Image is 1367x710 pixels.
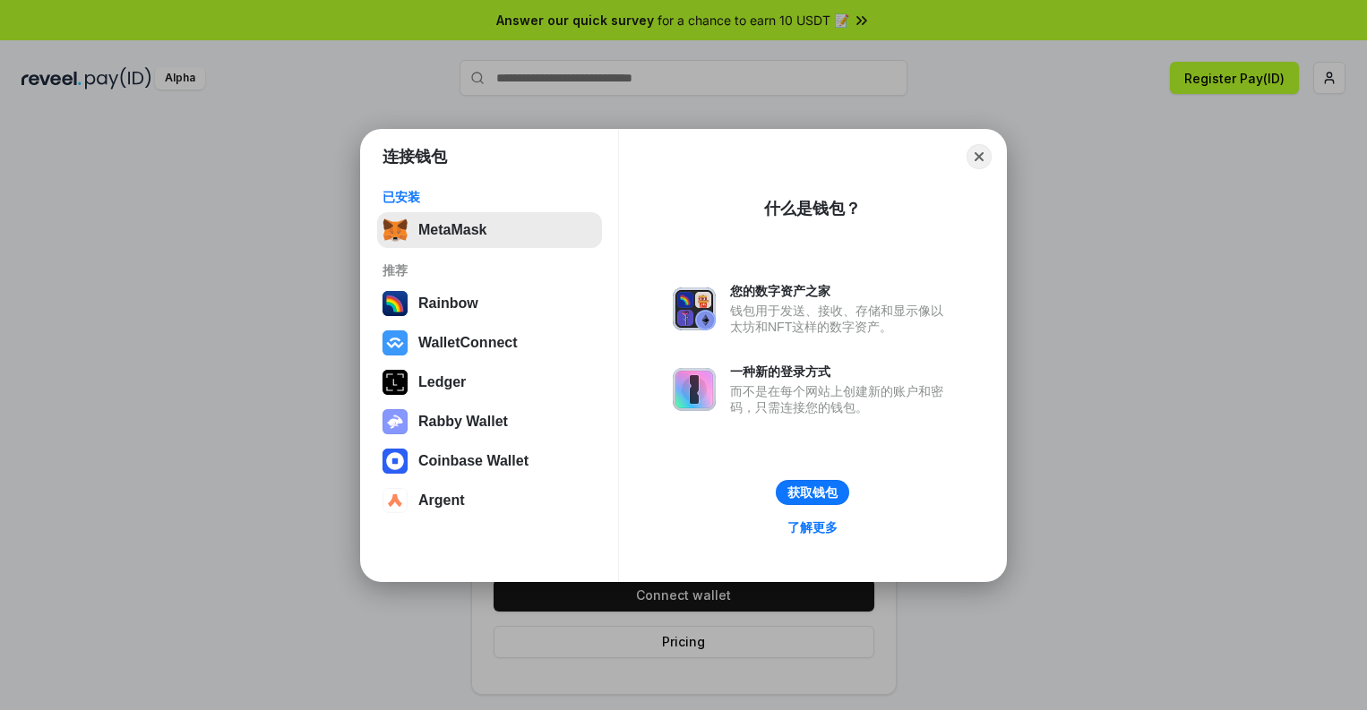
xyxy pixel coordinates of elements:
div: WalletConnect [418,335,518,351]
div: 钱包用于发送、接收、存储和显示像以太坊和NFT这样的数字资产。 [730,303,952,335]
div: 推荐 [383,262,597,278]
img: svg+xml,%3Csvg%20xmlns%3D%22http%3A%2F%2Fwww.w3.org%2F2000%2Fsvg%22%20fill%3D%22none%22%20viewBox... [383,409,408,434]
div: Rainbow [418,295,478,312]
div: 而不是在每个网站上创建新的账户和密码，只需连接您的钱包。 [730,383,952,415]
div: Ledger [418,374,466,390]
div: MetaMask [418,222,486,238]
div: Rabby Wallet [418,414,508,430]
img: svg+xml,%3Csvg%20xmlns%3D%22http%3A%2F%2Fwww.w3.org%2F2000%2Fsvg%22%20fill%3D%22none%22%20viewBox... [673,368,716,411]
button: Ledger [377,364,602,400]
div: 一种新的登录方式 [730,364,952,380]
img: svg+xml,%3Csvg%20xmlns%3D%22http%3A%2F%2Fwww.w3.org%2F2000%2Fsvg%22%20width%3D%2228%22%20height%3... [383,370,408,395]
h1: 连接钱包 [383,146,447,167]
a: 了解更多 [777,516,848,539]
button: 获取钱包 [776,480,849,505]
img: svg+xml,%3Csvg%20xmlns%3D%22http%3A%2F%2Fwww.w3.org%2F2000%2Fsvg%22%20fill%3D%22none%22%20viewBox... [673,287,716,330]
img: svg+xml,%3Csvg%20width%3D%2228%22%20height%3D%2228%22%20viewBox%3D%220%200%2028%2028%22%20fill%3D... [383,449,408,474]
button: Close [967,144,992,169]
img: svg+xml,%3Csvg%20width%3D%22120%22%20height%3D%22120%22%20viewBox%3D%220%200%20120%20120%22%20fil... [383,291,408,316]
div: 了解更多 [787,519,838,535]
div: 您的数字资产之家 [730,283,952,299]
img: svg+xml,%3Csvg%20width%3D%2228%22%20height%3D%2228%22%20viewBox%3D%220%200%2028%2028%22%20fill%3D... [383,330,408,355]
img: svg+xml,%3Csvg%20width%3D%2228%22%20height%3D%2228%22%20viewBox%3D%220%200%2028%2028%22%20fill%3D... [383,488,408,513]
div: 什么是钱包？ [764,198,861,219]
button: WalletConnect [377,325,602,361]
div: Coinbase Wallet [418,453,529,469]
button: Argent [377,483,602,518]
button: Rainbow [377,286,602,321]
div: 已安装 [383,189,597,205]
div: Argent [418,492,465,509]
div: 获取钱包 [787,484,838,500]
img: svg+xml,%3Csvg%20fill%3D%22none%22%20height%3D%2233%22%20viewBox%3D%220%200%2035%2033%22%20width%... [383,218,408,243]
button: Coinbase Wallet [377,443,602,479]
button: Rabby Wallet [377,404,602,440]
button: MetaMask [377,212,602,248]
